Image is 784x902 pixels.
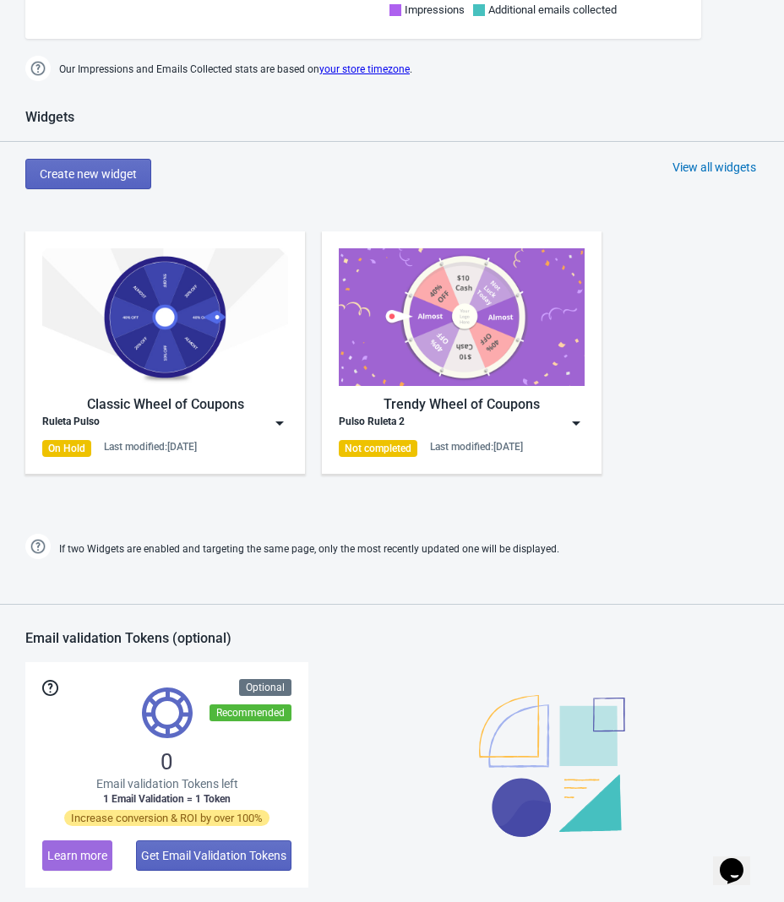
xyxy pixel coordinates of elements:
div: Trendy Wheel of Coupons [339,394,585,415]
div: Recommended [210,704,291,721]
button: Learn more [42,840,112,871]
button: Create new widget [25,159,151,189]
div: Optional [239,679,291,696]
span: If two Widgets are enabled and targeting the same page, only the most recently updated one will b... [59,535,559,563]
span: Our Impressions and Emails Collected stats are based on . [59,56,412,84]
div: Not completed [339,440,417,457]
img: dropdown.png [271,415,288,432]
div: Classic Wheel of Coupons [42,394,288,415]
img: illustration.svg [479,695,625,837]
img: dropdown.png [568,415,585,432]
span: Learn more [47,849,107,862]
span: Additional emails collected [488,3,617,16]
div: On Hold [42,440,91,457]
button: Get Email Validation Tokens [136,840,291,871]
span: Impressions [405,3,465,16]
span: Increase conversion & ROI by over 100% [64,810,269,826]
div: Pulso Ruleta 2 [339,415,405,432]
img: tokens.svg [142,687,193,738]
a: your store timezone [319,63,410,75]
span: Email validation Tokens left [96,775,238,792]
span: Get Email Validation Tokens [141,849,286,862]
div: View all widgets [672,159,756,176]
div: Ruleta Pulso [42,415,100,432]
span: Create new widget [40,167,137,181]
span: 0 [161,748,173,775]
div: Last modified: [DATE] [104,440,197,454]
iframe: chat widget [713,834,767,885]
span: 1 Email Validation = 1 Token [103,792,231,806]
img: trendy_game.png [339,248,585,386]
img: classic_game.jpg [42,248,288,386]
img: help.png [25,56,51,81]
img: help.png [25,534,51,559]
div: Last modified: [DATE] [430,440,523,454]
